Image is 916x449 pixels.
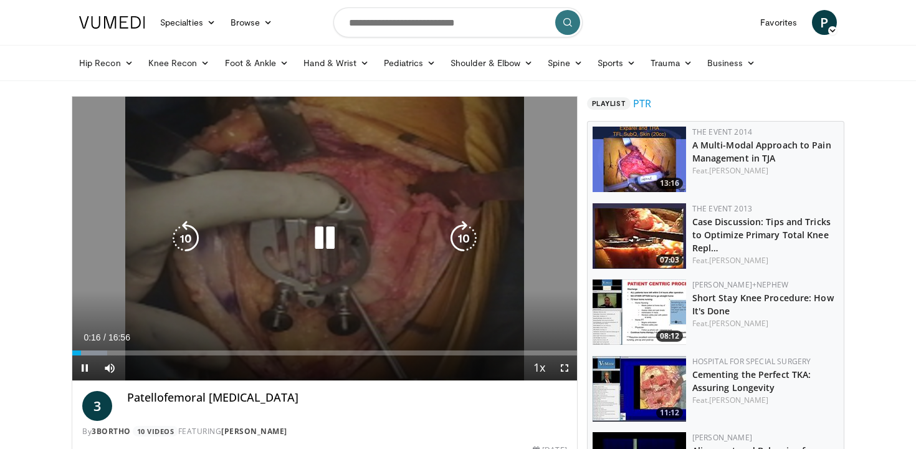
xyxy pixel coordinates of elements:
a: Short Stay Knee Procedure: How It's Done [692,292,834,317]
a: [PERSON_NAME] [709,255,768,266]
a: 10 Videos [133,426,178,437]
a: The Event 2013 [692,203,752,214]
img: 06453132-c8a8-4335-b73e-1d0ffe22e3ee.150x105_q85_crop-smart_upscale.jpg [593,279,686,345]
a: PTR [633,96,651,111]
a: Foot & Ankle [217,51,297,75]
a: Hospital for Special Surgery [692,356,811,367]
video-js: Video Player [72,97,577,381]
div: Feat. [692,255,839,266]
a: [PERSON_NAME] [692,432,752,443]
span: 0:16 [83,332,100,342]
a: 3 [82,391,112,421]
a: Favorites [753,10,804,35]
a: [PERSON_NAME] [709,165,768,176]
a: Hip Recon [72,51,141,75]
img: f8228b08-9b4b-46a6-ae39-a97ff8315fa4.150x105_q85_crop-smart_upscale.jpg [593,356,686,422]
span: 11:12 [656,407,683,418]
button: Mute [97,355,122,380]
input: Search topics, interventions [333,7,583,37]
a: Pediatrics [376,51,443,75]
h4: Patellofemoral [MEDICAL_DATA] [127,391,567,405]
img: b9903f12-b4fd-4232-bd73-ce1f119ed97b.150x105_q85_crop-smart_upscale.jpg [593,203,686,269]
a: [PERSON_NAME] [709,318,768,329]
div: Feat. [692,165,839,176]
div: By FEATURING [82,426,567,437]
span: 13:16 [656,178,683,189]
img: 6a45c07b-9638-46a8-9cfb-065bafb25cbb.150x105_q85_crop-smart_upscale.jpg [593,127,686,192]
a: Cementing the Perfect TKA: Assuring Longevity [692,369,811,393]
a: [PERSON_NAME]+Nephew [692,279,788,290]
a: P [812,10,837,35]
a: Hand & Wrist [296,51,376,75]
a: Business [700,51,763,75]
a: 13:16 [593,127,686,192]
a: 3bortho [92,426,131,437]
a: Shoulder & Elbow [443,51,540,75]
span: 16:56 [108,332,130,342]
button: Fullscreen [552,355,577,380]
a: A Multi-Modal Approach to Pain Management in TJA [692,139,831,164]
div: Feat. [692,318,839,329]
a: 07:03 [593,203,686,269]
button: Pause [72,355,97,380]
span: / [103,332,106,342]
a: Trauma [643,51,700,75]
div: Progress Bar [72,350,577,355]
a: [PERSON_NAME] [709,395,768,405]
img: VuMedi Logo [79,16,145,29]
a: The Event 2014 [692,127,752,137]
div: Feat. [692,395,839,406]
a: 11:12 [593,356,686,422]
a: Specialties [153,10,223,35]
span: 08:12 [656,331,683,342]
a: Knee Recon [141,51,217,75]
button: Playback Rate [527,355,552,380]
a: Sports [590,51,644,75]
a: [PERSON_NAME] [221,426,287,437]
a: 08:12 [593,279,686,345]
span: 07:03 [656,254,683,266]
a: Browse [223,10,280,35]
a: Spine [540,51,589,75]
span: Playlist [587,97,631,110]
a: Case Discussion: Tips and Tricks to Optimize Primary Total Knee Repl… [692,216,831,254]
